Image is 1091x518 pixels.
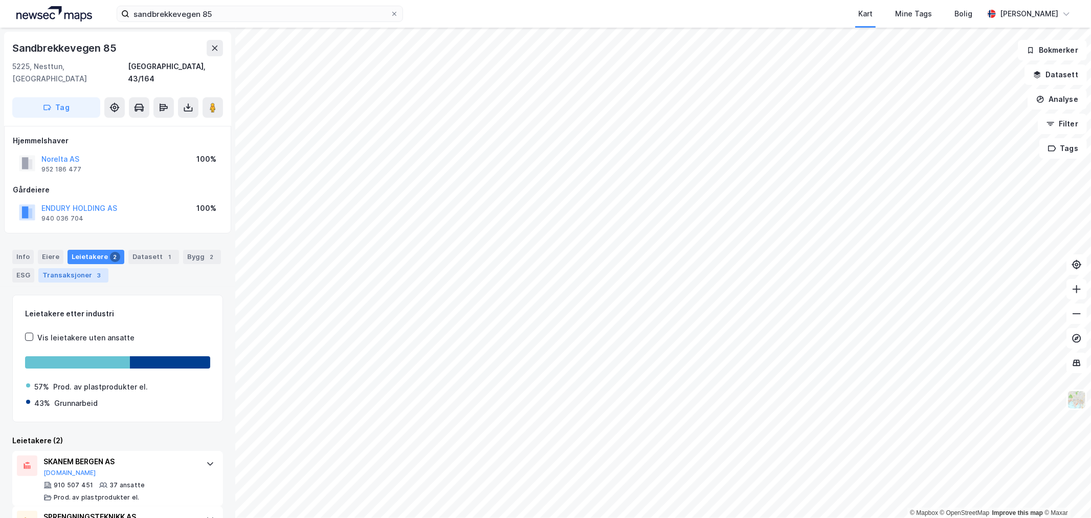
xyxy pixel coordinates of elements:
[183,250,221,264] div: Bygg
[992,509,1043,516] a: Improve this map
[34,397,50,409] div: 43%
[54,493,139,502] div: Prod. av plastprodukter el.
[1000,8,1058,20] div: [PERSON_NAME]
[34,381,49,393] div: 57%
[94,270,104,280] div: 3
[38,250,63,264] div: Eiere
[12,268,34,283] div: ESG
[12,60,128,85] div: 5225, Nesttun, [GEOGRAPHIC_DATA]
[165,252,175,262] div: 1
[12,435,223,447] div: Leietakere (2)
[13,135,222,147] div: Hjemmelshaver
[54,397,98,409] div: Grunnarbeid
[895,8,932,20] div: Mine Tags
[954,8,972,20] div: Bolig
[207,252,217,262] div: 2
[68,250,124,264] div: Leietakere
[53,381,148,393] div: Prod. av plastprodukter el.
[1067,390,1086,409] img: Z
[1040,469,1091,518] iframe: Chat Widget
[940,509,990,516] a: OpenStreetMap
[128,250,179,264] div: Datasett
[41,165,81,174] div: 952 186 477
[25,308,210,320] div: Leietakere etter industri
[910,509,938,516] a: Mapbox
[196,202,216,214] div: 100%
[129,6,390,21] input: Søk på adresse, matrikkel, gårdeiere, leietakere eller personer
[12,40,118,56] div: Sandbrekkevegen 85
[858,8,873,20] div: Kart
[16,6,92,21] img: logo.a4113a55bc3d86da70a041830d287a7e.svg
[37,332,135,344] div: Vis leietakere uten ansatte
[1039,138,1087,159] button: Tags
[1025,64,1087,85] button: Datasett
[1038,114,1087,134] button: Filter
[13,184,222,196] div: Gårdeiere
[1018,40,1087,60] button: Bokmerker
[43,456,196,468] div: SKANEM BERGEN AS
[12,250,34,264] div: Info
[43,469,96,477] button: [DOMAIN_NAME]
[1028,89,1087,110] button: Analyse
[128,60,223,85] div: [GEOGRAPHIC_DATA], 43/164
[38,268,108,283] div: Transaksjoner
[109,481,145,489] div: 37 ansatte
[41,214,83,223] div: 940 036 704
[196,153,216,165] div: 100%
[110,252,120,262] div: 2
[12,97,100,118] button: Tag
[54,481,93,489] div: 910 507 451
